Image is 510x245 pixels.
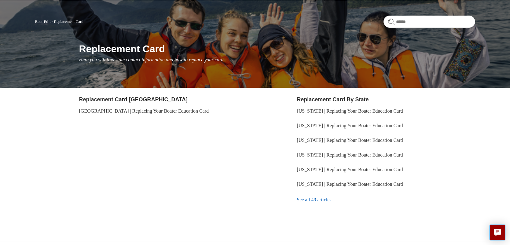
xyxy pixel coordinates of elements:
a: [US_STATE] | Replacing Your Boater Education Card [297,182,403,187]
a: Replacement Card [GEOGRAPHIC_DATA] [79,96,188,103]
a: Boat-Ed [35,19,48,24]
li: Replacement Card [49,19,83,24]
button: Live chat [490,225,505,240]
a: Replacement Card By State [297,96,369,103]
li: Boat-Ed [35,19,50,24]
a: [US_STATE] | Replacing Your Boater Education Card [297,138,403,143]
a: [US_STATE] | Replacing Your Boater Education Card [297,167,403,172]
a: [US_STATE] | Replacing Your Boater Education Card [297,123,403,128]
h1: Replacement Card [79,41,475,56]
a: [US_STATE] | Replacing Your Boater Education Card [297,108,403,113]
p: Here you will find state contact information and how to replace your card. [79,56,475,63]
input: Search [383,16,475,28]
a: [GEOGRAPHIC_DATA] | Replacing Your Boater Education Card [79,108,209,113]
a: [US_STATE] | Replacing Your Boater Education Card [297,152,403,157]
a: See all 49 articles [297,192,475,208]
